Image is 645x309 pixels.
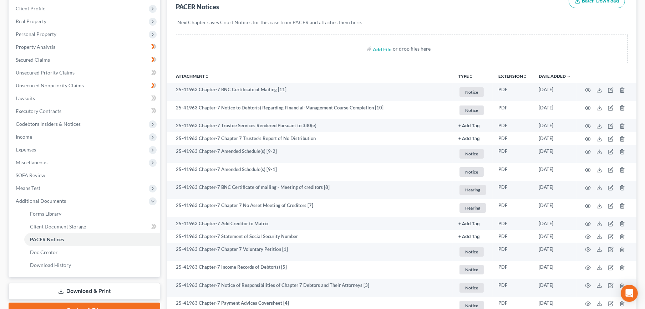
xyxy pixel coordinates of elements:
a: PACER Notices [24,233,160,246]
a: Unsecured Nonpriority Claims [10,79,160,92]
span: Miscellaneous [16,159,47,165]
td: [DATE] [533,83,577,101]
span: Expenses [16,146,36,153]
td: PDF [493,230,533,243]
a: Notice [458,166,487,178]
td: [DATE] [533,132,577,145]
td: [DATE] [533,199,577,217]
td: PDF [493,132,533,145]
td: 25-41963 Chapter-7 Amended Schedule(s) [9-1] [167,163,453,181]
a: + Add Tag [458,233,487,240]
a: Secured Claims [10,53,160,66]
td: 25-41963 Chapter-7 Notice to Debtor(s) Regarding Financial-Management Course Completion [10] [167,101,453,119]
td: [DATE] [533,261,577,279]
span: Unsecured Nonpriority Claims [16,82,84,88]
a: + Add Tag [458,122,487,129]
td: 25-41963 Chapter-7 BNC Certificate of mailing - Meeting of creditors [8] [167,181,453,199]
span: Notice [459,105,484,115]
span: Notice [459,167,484,177]
span: Doc Creator [30,249,58,255]
span: Personal Property [16,31,56,37]
td: 25-41963 Chapter-7 Chapter 7 Voluntary Petition [1] [167,243,453,261]
span: Executory Contracts [16,108,61,114]
span: Property Analysis [16,44,55,50]
a: Client Document Storage [24,220,160,233]
a: SOFA Review [10,169,160,182]
span: Real Property [16,18,46,24]
span: Notice [459,247,484,257]
a: Notice [458,148,487,160]
td: PDF [493,119,533,132]
a: Attachmentunfold_more [176,73,209,79]
td: 25-41963 Chapter-7 BNC Certificate of Mailing [11] [167,83,453,101]
i: unfold_more [205,74,209,79]
a: Lawsuits [10,92,160,105]
td: 25-41963 Chapter-7 Income Records of Debtor(s) [5] [167,261,453,279]
a: Notice [458,282,487,294]
td: PDF [493,181,533,199]
p: NextChapter saves Court Notices for this case from PACER and attaches them here. [177,19,626,26]
span: Hearing [459,203,486,213]
td: [DATE] [533,279,577,297]
a: Property Analysis [10,41,160,53]
a: + Add Tag [458,135,487,142]
i: unfold_more [469,74,473,79]
i: unfold_more [523,74,527,79]
span: SOFA Review [16,172,45,178]
a: + Add Tag [458,220,487,227]
span: Client Document Storage [30,223,86,230]
span: Income [16,134,32,140]
a: Hearing [458,202,487,214]
a: Doc Creator [24,246,160,259]
td: [DATE] [533,119,577,132]
div: PACER Notices [176,2,219,11]
td: PDF [493,83,533,101]
button: + Add Tag [458,235,480,239]
td: 25-41963 Chapter-7 Statement of Social Security Number [167,230,453,243]
span: Forms Library [30,211,61,217]
a: Extensionunfold_more [498,73,527,79]
td: 25-41963 Chapter-7 Add Creditor to Matrix [167,217,453,230]
span: Client Profile [16,5,45,11]
a: Download & Print [9,283,160,300]
span: Means Test [16,185,40,191]
span: Unsecured Priority Claims [16,69,75,76]
div: Open Intercom Messenger [621,285,638,302]
td: 25-41963 Chapter-7 Chapter 7 No Asset Meeting of Creditors [7] [167,199,453,217]
span: Codebtors Insiders & Notices [16,121,81,127]
i: expand_more [567,74,571,79]
td: [DATE] [533,145,577,163]
td: PDF [493,101,533,119]
td: PDF [493,243,533,261]
td: 25-41963 Chapter-7 Notice of Responsibilities of Chapter 7 Debtors and Their Attorneys [3] [167,279,453,297]
span: Notice [459,149,484,159]
td: PDF [493,145,533,163]
a: Download History [24,259,160,272]
span: Notice [459,283,484,293]
a: Notice [458,246,487,258]
span: Lawsuits [16,95,35,101]
a: Forms Library [24,207,160,220]
span: Download History [30,262,71,268]
td: [DATE] [533,243,577,261]
td: PDF [493,199,533,217]
span: Additional Documents [16,198,66,204]
td: 25-41963 Chapter-7 Trustee Services Rendered Pursuant to 330(e) [167,119,453,132]
span: Hearing [459,185,486,195]
td: 25-41963 Chapter-7 Amended Schedule(s) [9-2] [167,145,453,163]
span: Notice [459,87,484,97]
span: PACER Notices [30,236,64,242]
td: PDF [493,261,533,279]
a: Hearing [458,184,487,196]
td: PDF [493,279,533,297]
span: Secured Claims [16,57,50,63]
a: Date Added expand_more [539,73,571,79]
td: [DATE] [533,181,577,199]
button: TYPEunfold_more [458,74,473,79]
div: or drop files here [393,45,431,52]
td: [DATE] [533,230,577,243]
span: Notice [459,265,484,274]
button: + Add Tag [458,124,480,128]
td: 25-41963 Chapter-7 Chapter 7 Trustee's Report of No Distribution [167,132,453,145]
a: Notice [458,264,487,275]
